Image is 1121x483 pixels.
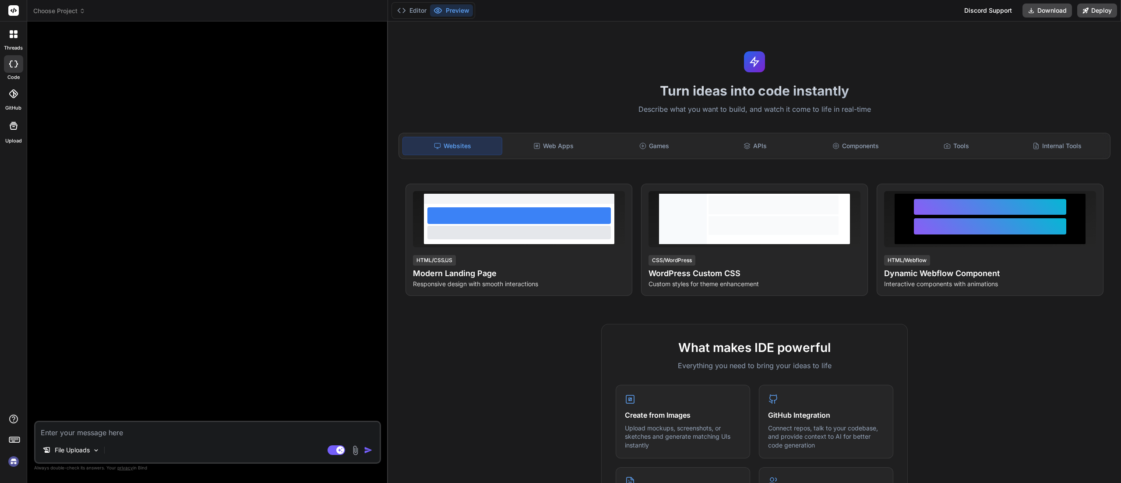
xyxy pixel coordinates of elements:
div: Components [806,137,905,155]
span: Choose Project [33,7,85,15]
p: Everything you need to bring your ideas to life [616,360,893,371]
h4: Dynamic Webflow Component [884,267,1096,280]
h4: Create from Images [625,410,741,420]
div: APIs [705,137,804,155]
h4: Modern Landing Page [413,267,625,280]
p: Describe what you want to build, and watch it come to life in real-time [393,104,1116,115]
button: Editor [394,4,430,17]
label: code [7,74,20,81]
h2: What makes IDE powerful [616,338,893,357]
span: privacy [117,465,133,470]
p: Connect repos, talk to your codebase, and provide context to AI for better code generation [768,424,884,450]
p: Custom styles for theme enhancement [649,280,860,288]
p: Interactive components with animations [884,280,1096,288]
label: Upload [5,137,22,145]
p: File Uploads [55,446,90,455]
p: Upload mockups, screenshots, or sketches and generate matching UIs instantly [625,424,741,450]
h4: GitHub Integration [768,410,884,420]
img: attachment [350,445,360,455]
img: signin [6,454,21,469]
label: GitHub [5,104,21,112]
div: Tools [907,137,1006,155]
div: Discord Support [959,4,1017,18]
h4: WordPress Custom CSS [649,267,860,280]
div: Websites [402,137,502,155]
button: Preview [430,4,473,17]
div: Web Apps [504,137,603,155]
div: HTML/CSS/JS [413,255,456,266]
p: Always double-check its answers. Your in Bind [34,464,381,472]
img: icon [364,446,373,455]
label: threads [4,44,23,52]
h1: Turn ideas into code instantly [393,83,1116,99]
div: HTML/Webflow [884,255,930,266]
p: Responsive design with smooth interactions [413,280,625,288]
button: Deploy [1077,4,1117,18]
div: Internal Tools [1008,137,1107,155]
button: Download [1022,4,1072,18]
div: Games [605,137,704,155]
img: Pick Models [92,447,100,454]
div: CSS/WordPress [649,255,695,266]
